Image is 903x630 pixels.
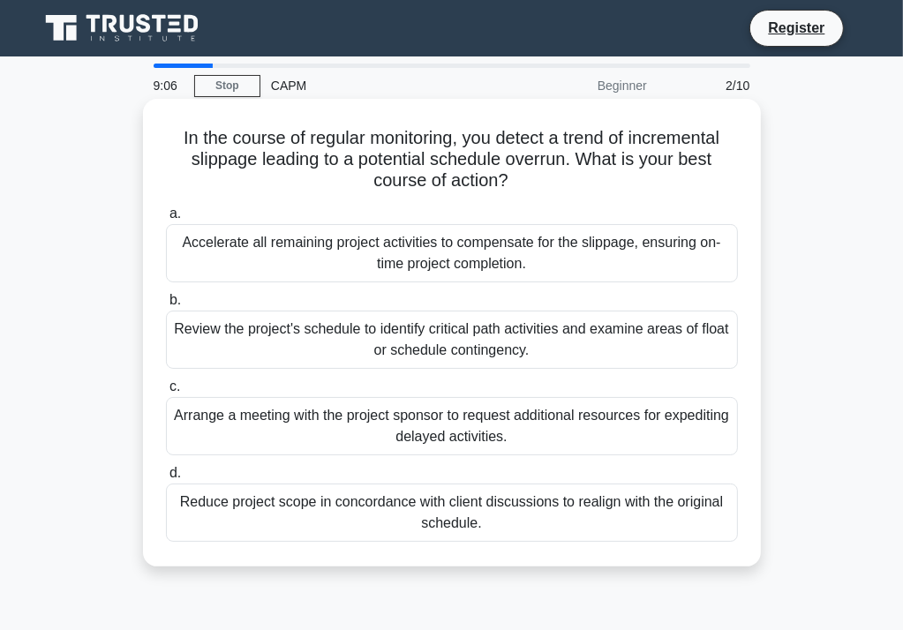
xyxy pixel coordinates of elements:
div: Reduce project scope in concordance with client discussions to realign with the original schedule. [166,484,738,542]
div: CAPM [260,68,503,103]
span: b. [169,292,181,307]
div: 9:06 [143,68,194,103]
span: d. [169,465,181,480]
a: Stop [194,75,260,97]
div: Arrange a meeting with the project sponsor to request additional resources for expediting delayed... [166,397,738,455]
span: a. [169,206,181,221]
div: Beginner [503,68,658,103]
div: Review the project's schedule to identify critical path activities and examine areas of float or ... [166,311,738,369]
div: 2/10 [658,68,761,103]
div: Accelerate all remaining project activities to compensate for the slippage, ensuring on-time proj... [166,224,738,282]
h5: In the course of regular monitoring, you detect a trend of incremental slippage leading to a pote... [164,127,740,192]
a: Register [757,17,835,39]
span: c. [169,379,180,394]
